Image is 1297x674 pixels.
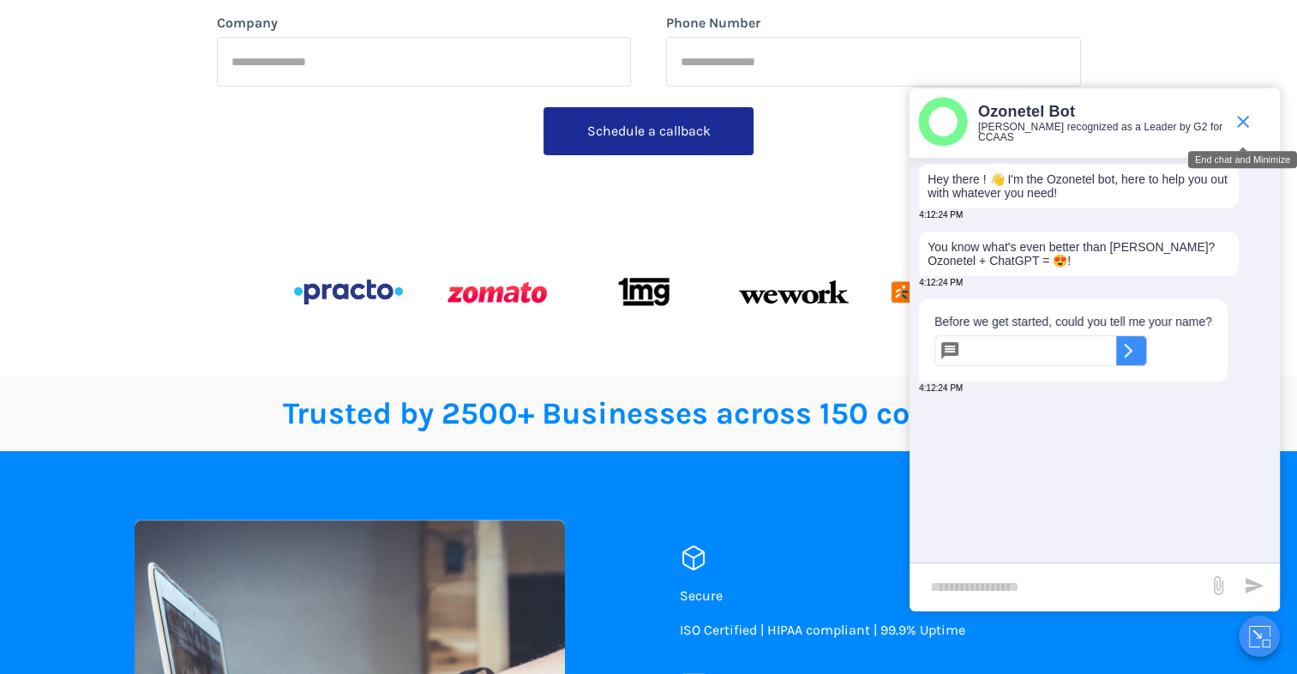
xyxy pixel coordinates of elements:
[918,97,968,147] img: header
[918,572,1199,603] div: new-msg-input
[680,587,723,604] span: Secure
[1226,105,1260,139] span: end chat or minimize
[928,240,1230,268] p: You know what's even better than [PERSON_NAME]? Ozonetel + ChatGPT = 😍!
[919,383,963,393] span: 4:12:24 PM
[1188,152,1297,169] div: End chat and Minimize
[1239,616,1280,657] button: Close chat
[928,172,1230,200] p: Hey there ! 👋 I'm the Ozonetel bot, here to help you out with whatever you need!
[217,13,278,33] label: Company
[666,13,760,33] label: Phone Number
[680,622,965,638] span: ISO Certified | HIPAA compliant | 99.9% Uptime
[283,395,1015,431] span: Trusted by 2500+ Businesses across 150 countries
[978,122,1224,142] p: [PERSON_NAME] recognized as a Leader by G2 for CCAAS
[934,315,1212,328] p: Before we get started, could you tell me your name?
[919,210,963,220] span: 4:12:24 PM
[543,107,754,155] button: Schedule a callback
[919,278,963,287] span: 4:12:24 PM
[978,102,1224,122] p: Ozonetel Bot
